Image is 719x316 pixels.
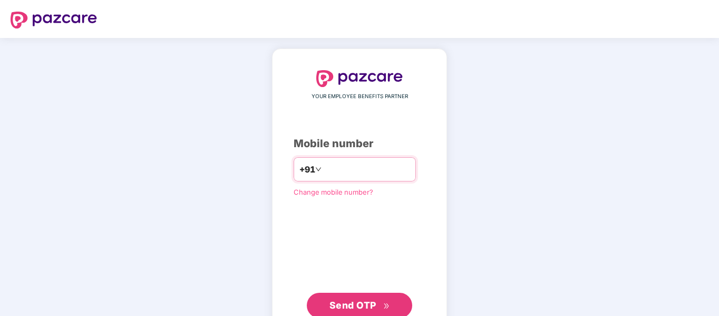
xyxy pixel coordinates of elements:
[294,136,425,152] div: Mobile number
[11,12,97,28] img: logo
[329,300,376,311] span: Send OTP
[315,166,322,173] span: down
[383,303,390,310] span: double-right
[294,188,373,196] a: Change mobile number?
[316,70,403,87] img: logo
[312,92,408,101] span: YOUR EMPLOYEE BENEFITS PARTNER
[299,163,315,176] span: +91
